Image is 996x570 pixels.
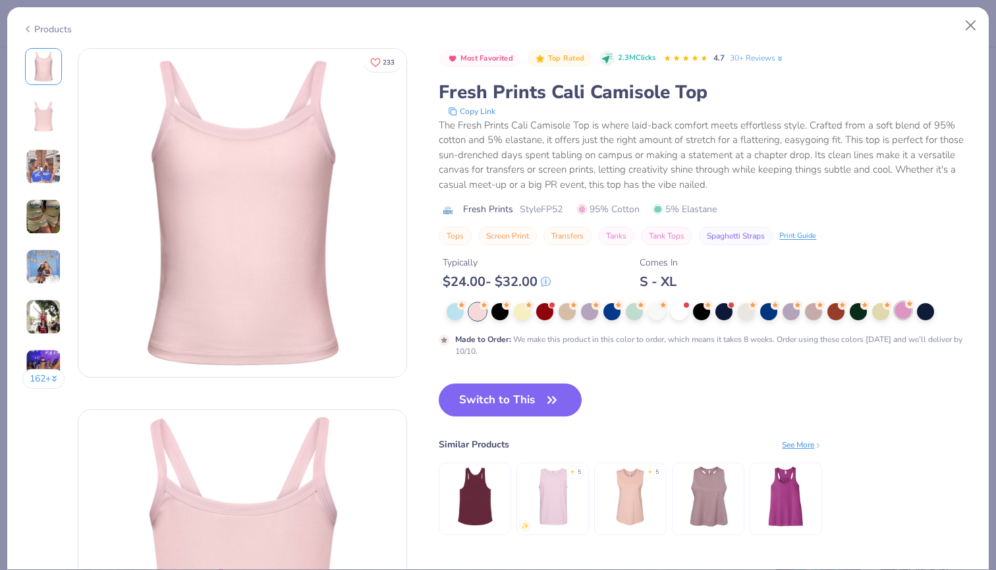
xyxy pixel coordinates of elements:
img: Bella + Canvas Ladies' Flowy Racerback Tank [755,465,817,528]
img: User generated content [26,299,61,335]
button: copy to clipboard [444,105,499,118]
img: User generated content [26,349,61,385]
a: 30+ Reviews [730,52,785,64]
button: Spaghetti Straps [699,227,773,245]
img: Los Angeles Apparel Tri Blend Racerback Tank 3.7oz [444,465,507,528]
img: Front [78,49,406,377]
div: The Fresh Prints Cali Camisole Top is where laid-back comfort meets effortless style. Crafted fro... [439,118,974,192]
span: 95% Cotton [577,202,640,216]
img: Bella + Canvas Ladies' Jersey Muscle Tank [599,465,662,528]
div: $ 24.00 - $ 32.00 [443,273,551,290]
div: ★ [648,468,653,473]
span: 5% Elastane [653,202,717,216]
span: Fresh Prints [463,202,513,216]
div: ★ [570,468,575,473]
div: Similar Products [439,438,509,451]
div: Comes In [640,256,678,270]
img: User generated content [26,249,61,285]
div: 5 [655,468,659,477]
span: Top Rated [548,55,585,62]
strong: Made to Order : [455,334,511,345]
button: Badge Button [528,50,591,67]
button: Close [958,13,983,38]
img: User generated content [26,149,61,185]
img: Bella + Canvas Women's Racerback Cropped Tank [677,465,740,528]
div: We make this product in this color to order, which means it takes 8 weeks. Order using these colo... [455,333,966,357]
button: Switch to This [439,384,582,416]
img: brand logo [439,205,456,215]
button: 162+ [22,369,65,389]
div: Typically [443,256,551,270]
span: 2.3M Clicks [618,53,655,64]
div: See More [782,439,822,451]
button: Tanks [598,227,634,245]
div: 5 [578,468,581,477]
span: Style FP52 [520,202,563,216]
span: 4.7 [713,53,725,63]
button: Badge Button [440,50,520,67]
div: Fresh Prints Cali Camisole Top [439,80,974,105]
img: Back [28,101,59,132]
button: Like [364,53,401,72]
span: 233 [383,59,395,66]
span: Most Favorited [460,55,513,62]
img: Comfort Colors Adult Heavyweight RS Tank [522,465,584,528]
button: Transfers [543,227,592,245]
button: Tank Tops [641,227,692,245]
img: newest.gif [521,522,529,530]
div: 4.7 Stars [663,48,708,69]
div: Print Guide [779,231,816,242]
img: Most Favorited sort [447,53,458,64]
img: User generated content [26,199,61,235]
img: Top Rated sort [535,53,545,64]
button: Screen Print [478,227,537,245]
button: Tops [439,227,472,245]
img: Front [28,51,59,82]
div: S - XL [640,273,678,290]
div: Products [22,22,72,36]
